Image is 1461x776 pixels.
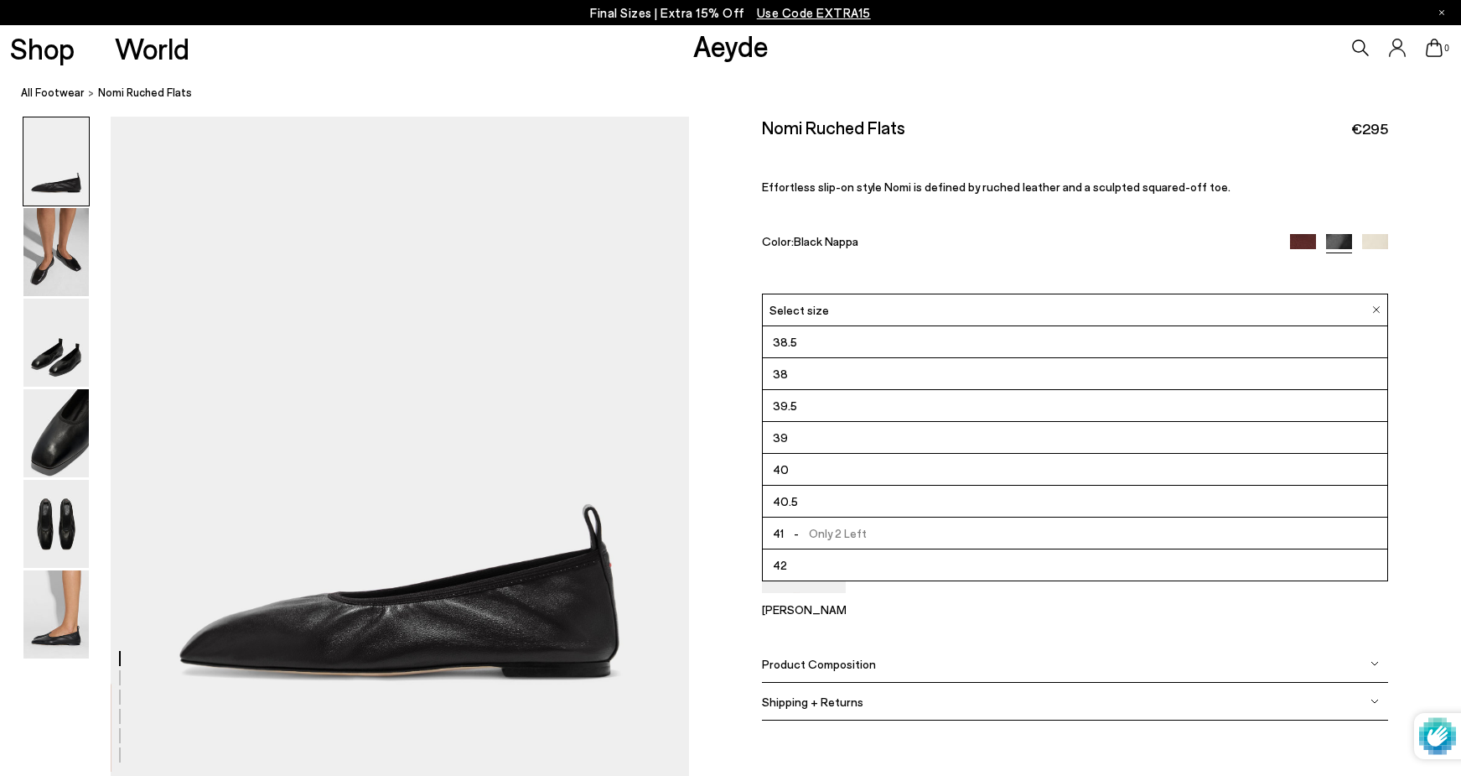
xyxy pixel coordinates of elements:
span: Black Nappa [794,234,858,248]
a: All Footwear [21,84,85,102]
div: Color: [762,234,1269,253]
span: Select size [769,301,829,319]
p: [PERSON_NAME] [762,602,846,617]
span: - [784,526,809,540]
span: Product Composition [762,657,876,671]
img: Nomi Ruched Flats - Image 1 [23,117,89,206]
img: Nomi Ruched Flats - Image 6 [23,570,89,659]
span: €295 [1351,118,1388,139]
span: Nomi Ruched Flats [98,84,192,102]
a: World [115,34,189,63]
span: 42 [773,555,787,575]
p: Final Sizes | Extra 15% Off [590,3,871,23]
h2: Nomi Ruched Flats [762,117,905,138]
a: Shop [10,34,75,63]
span: 38 [773,363,788,384]
img: Nomi Ruched Flats - Image 5 [23,480,89,568]
a: Aeyde [693,28,769,63]
span: 0 [1443,44,1451,53]
span: Navigate to /collections/ss25-final-sizes [757,5,871,20]
img: Nomi Ruched Flats - Image 2 [23,208,89,296]
span: Shipping + Returns [762,695,863,709]
img: Nomi Ruched Flats - Image 4 [23,389,89,477]
span: 39 [773,427,788,448]
img: Nomi Ruched Flats - Image 3 [23,299,89,387]
span: 40 [773,459,789,480]
img: svg%3E [1370,697,1379,706]
span: 39.5 [773,395,797,416]
span: 41 [773,523,784,544]
p: Effortless slip-on style Nomi is defined by ruched leather and a sculpted squared-off toe. [762,180,1388,194]
span: 40.5 [773,491,798,512]
img: Protected by hCaptcha [1419,713,1456,759]
a: 0 [1426,39,1443,57]
nav: breadcrumb [21,70,1461,117]
span: 38.5 [773,331,797,352]
span: Only 2 Left [784,523,867,544]
img: svg%3E [1370,659,1379,668]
